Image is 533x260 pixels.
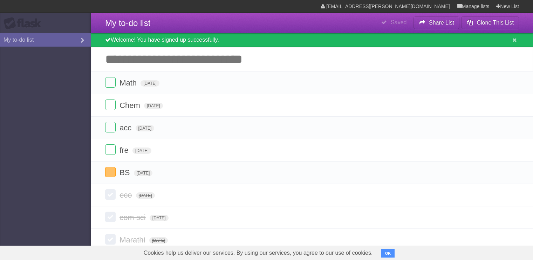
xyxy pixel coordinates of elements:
span: Marathi [119,235,147,244]
b: Share List [429,20,454,26]
button: Share List [414,16,460,29]
span: [DATE] [134,170,153,176]
label: Done [105,100,116,110]
label: Done [105,234,116,245]
span: Chem [119,101,142,110]
div: Welcome! You have signed up successfully. [91,33,533,47]
button: OK [381,249,395,258]
label: Done [105,167,116,177]
label: Done [105,144,116,155]
span: com sci [119,213,148,222]
b: Clone This List [477,20,514,26]
label: Done [105,189,116,200]
span: [DATE] [149,237,168,244]
span: Cookies help us deliver our services. By using our services, you agree to our use of cookies. [137,246,380,260]
span: [DATE] [141,80,159,87]
span: BS [119,168,131,177]
b: Saved [391,19,406,25]
label: Done [105,122,116,132]
span: eco [119,191,134,199]
span: Math [119,78,138,87]
span: [DATE] [136,125,155,131]
span: [DATE] [132,148,151,154]
button: Clone This List [461,16,519,29]
span: acc [119,123,133,132]
label: Done [105,212,116,222]
span: [DATE] [136,192,155,199]
span: [DATE] [150,215,169,221]
label: Done [105,77,116,88]
div: Flask [4,17,46,30]
span: fre [119,146,130,155]
span: My to-do list [105,18,150,28]
span: [DATE] [144,103,163,109]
